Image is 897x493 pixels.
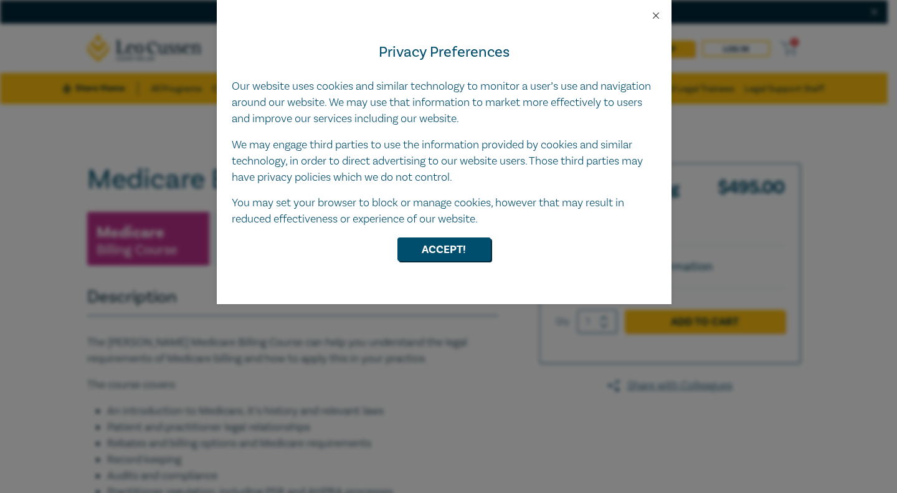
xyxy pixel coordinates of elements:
[232,41,657,64] h4: Privacy Preferences
[232,137,657,186] p: We may engage third parties to use the information provided by cookies and similar technology, in...
[650,10,662,21] button: Close
[397,237,491,261] button: Accept!
[232,79,657,127] p: Our website uses cookies and similar technology to monitor a user’s use and navigation around our...
[232,195,657,227] p: You may set your browser to block or manage cookies, however that may result in reduced effective...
